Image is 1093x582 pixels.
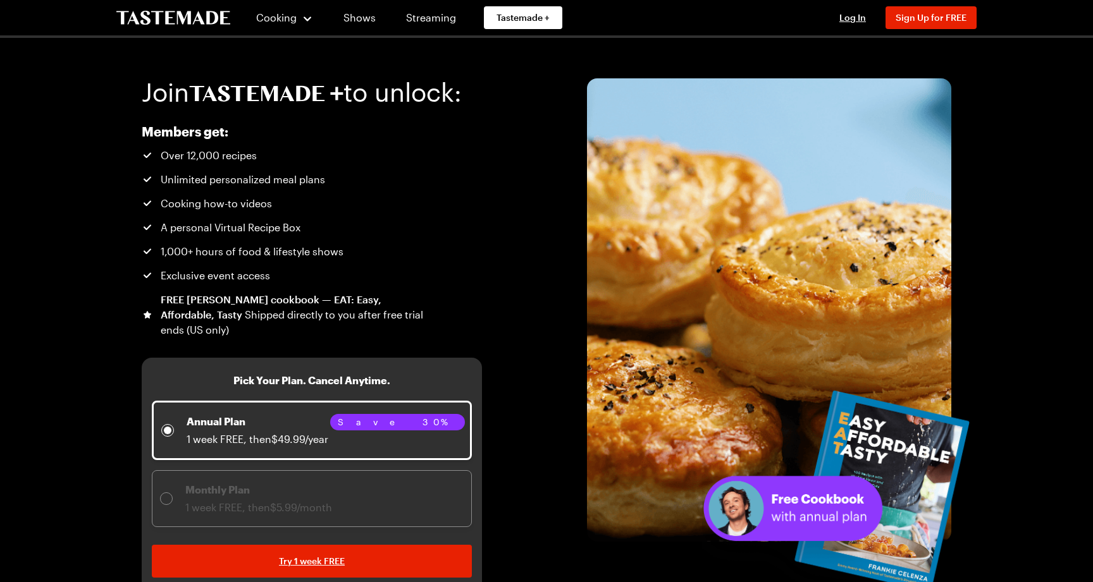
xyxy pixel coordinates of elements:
[161,220,300,235] span: A personal Virtual Recipe Box
[839,12,866,23] span: Log In
[161,268,270,283] span: Exclusive event access
[185,482,332,497] p: Monthly Plan
[896,12,966,23] span: Sign Up for FREE
[185,501,332,513] span: 1 week FREE, then $5.99/month
[279,555,345,567] span: Try 1 week FREE
[827,11,878,24] button: Log In
[142,124,425,139] h2: Members get:
[187,414,328,429] p: Annual Plan
[161,196,272,211] span: Cooking how-to videos
[256,11,297,23] span: Cooking
[161,292,425,337] div: FREE [PERSON_NAME] cookbook — EAT: Easy, Affordable, Tasty
[161,308,423,336] span: Shipped directly to you after free trial ends (US only)
[886,6,977,29] button: Sign Up for FREE
[142,148,425,337] ul: Tastemade+ Annual subscription benefits
[256,3,313,33] button: Cooking
[338,415,457,429] span: Save 30%
[116,11,230,25] a: To Tastemade Home Page
[161,172,325,187] span: Unlimited personalized meal plans
[152,545,472,578] a: Try 1 week FREE
[497,11,550,24] span: Tastemade +
[161,148,257,163] span: Over 12,000 recipes
[484,6,562,29] a: Tastemade +
[142,78,462,106] h1: Join to unlock:
[233,373,390,388] h3: Pick Your Plan. Cancel Anytime.
[161,244,343,259] span: 1,000+ hours of food & lifestyle shows
[187,433,328,445] span: 1 week FREE, then $49.99/year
